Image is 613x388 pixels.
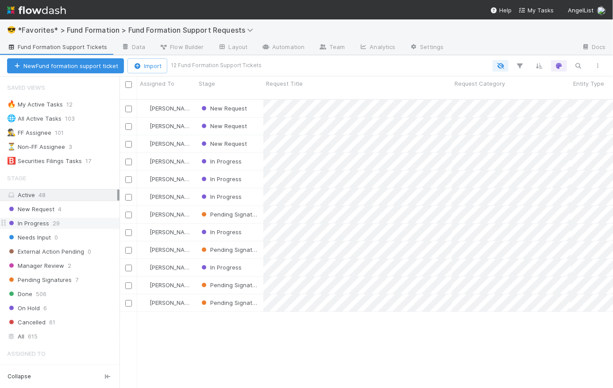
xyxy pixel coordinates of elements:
span: In Progress [200,193,242,200]
span: [PERSON_NAME] [150,175,194,183]
span: 101 [55,127,73,138]
span: Saved Views [7,79,45,96]
div: New Request [200,104,247,113]
img: avatar_b467e446-68e1-4310-82a7-76c532dc3f4b.png [141,175,148,183]
span: Pending Signatures [200,281,264,289]
span: Pending Signatures [200,211,264,218]
span: New Request [200,105,247,112]
span: 48 [39,191,46,198]
span: Manager Review [7,260,64,271]
div: [PERSON_NAME] [141,263,192,272]
a: Analytics [352,41,403,55]
div: In Progress [200,175,242,183]
input: Toggle Row Selected [125,194,132,201]
div: Pending Signatures [200,245,259,254]
div: [PERSON_NAME] [141,192,192,201]
a: Settings [403,41,451,55]
div: [PERSON_NAME] [141,139,192,148]
span: 17 [85,156,100,167]
div: [PERSON_NAME] [141,122,192,130]
div: [PERSON_NAME] [141,210,192,219]
a: Team [312,41,352,55]
span: [PERSON_NAME] [150,140,194,147]
img: avatar_b467e446-68e1-4310-82a7-76c532dc3f4b.png [141,105,148,112]
span: External Action Pending [7,246,84,257]
span: [PERSON_NAME] [150,264,194,271]
span: 🔥 [7,100,16,108]
div: In Progress [200,192,242,201]
span: 103 [65,113,84,124]
img: avatar_b467e446-68e1-4310-82a7-76c532dc3f4b.png [141,228,148,236]
img: avatar_b467e446-68e1-4310-82a7-76c532dc3f4b.png [141,299,148,306]
img: avatar_b467e446-68e1-4310-82a7-76c532dc3f4b.png [141,281,148,289]
div: All Active Tasks [7,113,62,124]
span: Flow Builder [159,42,204,51]
img: avatar_b467e446-68e1-4310-82a7-76c532dc3f4b.png [141,122,148,129]
span: [PERSON_NAME] [150,211,194,218]
span: New Request [200,122,247,129]
span: 506 [36,289,46,300]
span: In Progress [200,158,242,165]
span: [PERSON_NAME] [150,228,194,236]
span: In Progress [200,264,242,271]
span: 29 [53,218,60,229]
a: Automation [254,41,312,55]
span: 🌐 [7,114,16,122]
span: Pending Signatures [200,246,264,253]
button: Import [127,58,167,73]
span: [PERSON_NAME] [150,158,194,165]
span: 0 [54,232,58,243]
img: avatar_b467e446-68e1-4310-82a7-76c532dc3f4b.png [141,246,148,253]
span: Assigned To [140,79,174,88]
input: Toggle Row Selected [125,300,132,307]
div: In Progress [200,157,242,166]
span: 2 [68,260,71,271]
input: Toggle Row Selected [125,265,132,271]
span: ⏳ [7,143,16,150]
span: Request Title [266,79,303,88]
a: My Tasks [519,6,554,15]
span: New Request [7,204,54,215]
div: Non-FF Assignee [7,141,65,152]
span: 7 [75,274,78,285]
span: [PERSON_NAME] [150,299,194,306]
div: Pending Signatures [200,298,259,307]
span: [PERSON_NAME] [150,281,194,289]
div: New Request [200,122,247,130]
a: Layout [211,41,255,55]
input: Toggle Row Selected [125,159,132,165]
span: In Progress [7,218,49,229]
span: New Request [200,140,247,147]
div: Pending Signatures [200,210,259,219]
input: Toggle Row Selected [125,247,132,254]
span: Cancelled [7,317,46,328]
input: Toggle Row Selected [125,176,132,183]
div: [PERSON_NAME] [141,298,192,307]
input: Toggle All Rows Selected [125,81,132,88]
input: Toggle Row Selected [125,141,132,148]
a: Data [114,41,152,55]
span: 12 [66,99,81,110]
span: Done [7,289,32,300]
img: avatar_b467e446-68e1-4310-82a7-76c532dc3f4b.png [597,6,606,15]
span: 4 [58,204,62,215]
span: Collapse [8,373,31,380]
div: Active [7,190,117,201]
input: Toggle Row Selected [125,106,132,112]
img: avatar_b467e446-68e1-4310-82a7-76c532dc3f4b.png [141,140,148,147]
input: Toggle Row Selected [125,212,132,218]
span: Assigned To [7,345,46,362]
div: [PERSON_NAME] [141,245,192,254]
span: Pending Signatures [7,274,72,285]
span: Pending Signatures [200,299,264,306]
img: avatar_b467e446-68e1-4310-82a7-76c532dc3f4b.png [141,158,148,165]
a: Flow Builder [152,41,211,55]
span: 🕵️‍♂️ [7,129,16,136]
div: [PERSON_NAME] [141,104,192,113]
img: avatar_b467e446-68e1-4310-82a7-76c532dc3f4b.png [141,264,148,271]
div: [PERSON_NAME] [141,157,192,166]
span: In Progress [200,228,242,236]
img: avatar_b467e446-68e1-4310-82a7-76c532dc3f4b.png [141,193,148,200]
div: My Active Tasks [7,99,63,110]
span: 6 [43,303,47,314]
